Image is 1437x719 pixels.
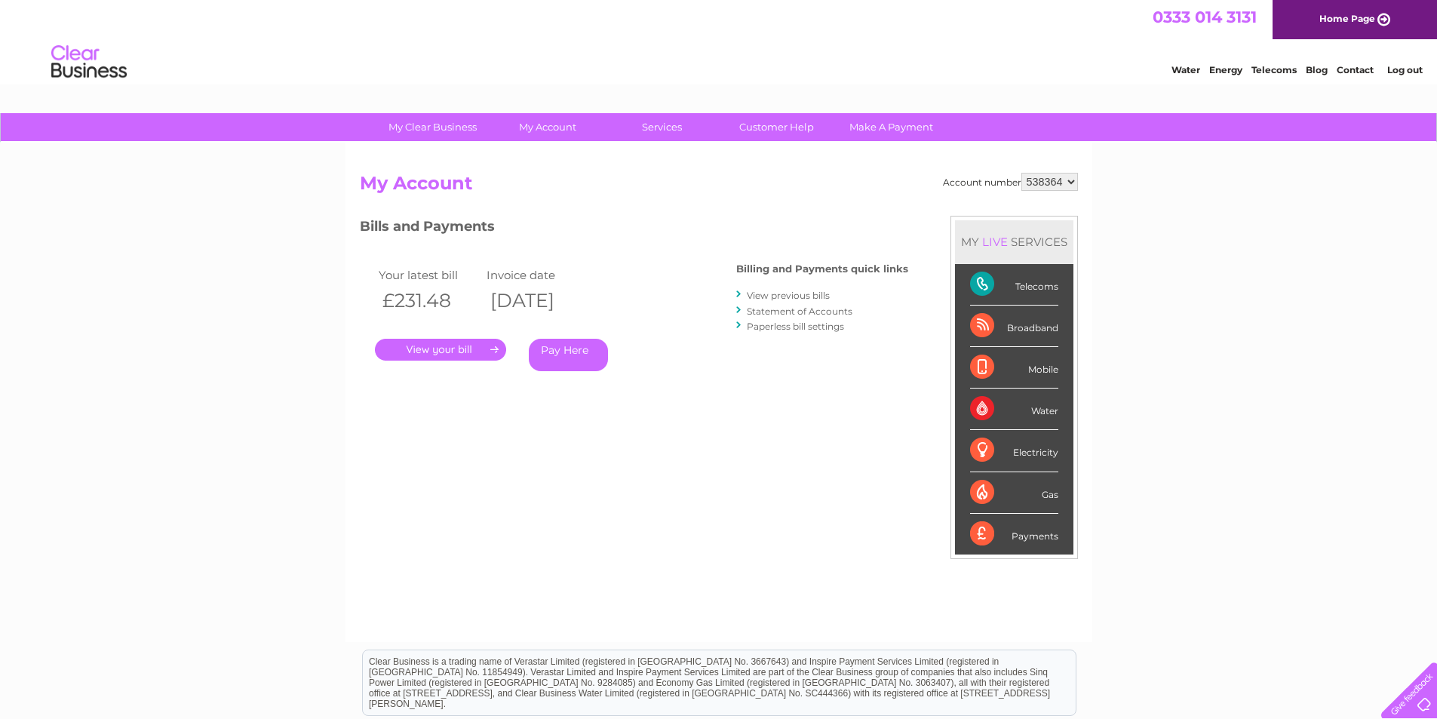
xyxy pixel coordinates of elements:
[1306,64,1328,75] a: Blog
[375,285,484,316] th: £231.48
[829,113,953,141] a: Make A Payment
[747,290,830,301] a: View previous bills
[483,265,591,285] td: Invoice date
[970,430,1058,472] div: Electricity
[955,220,1073,263] div: MY SERVICES
[970,347,1058,389] div: Mobile
[747,321,844,332] a: Paperless bill settings
[970,472,1058,514] div: Gas
[360,216,908,242] h3: Bills and Payments
[979,235,1011,249] div: LIVE
[1171,64,1200,75] a: Water
[370,113,495,141] a: My Clear Business
[375,339,506,361] a: .
[375,265,484,285] td: Your latest bill
[360,173,1078,201] h2: My Account
[970,514,1058,555] div: Payments
[714,113,839,141] a: Customer Help
[483,285,591,316] th: [DATE]
[747,306,852,317] a: Statement of Accounts
[1337,64,1374,75] a: Contact
[1387,64,1423,75] a: Log out
[363,8,1076,73] div: Clear Business is a trading name of Verastar Limited (registered in [GEOGRAPHIC_DATA] No. 3667643...
[485,113,609,141] a: My Account
[943,173,1078,191] div: Account number
[970,264,1058,306] div: Telecoms
[600,113,724,141] a: Services
[970,389,1058,430] div: Water
[1153,8,1257,26] a: 0333 014 3131
[1209,64,1242,75] a: Energy
[1251,64,1297,75] a: Telecoms
[736,263,908,275] h4: Billing and Payments quick links
[51,39,127,85] img: logo.png
[970,306,1058,347] div: Broadband
[529,339,608,371] a: Pay Here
